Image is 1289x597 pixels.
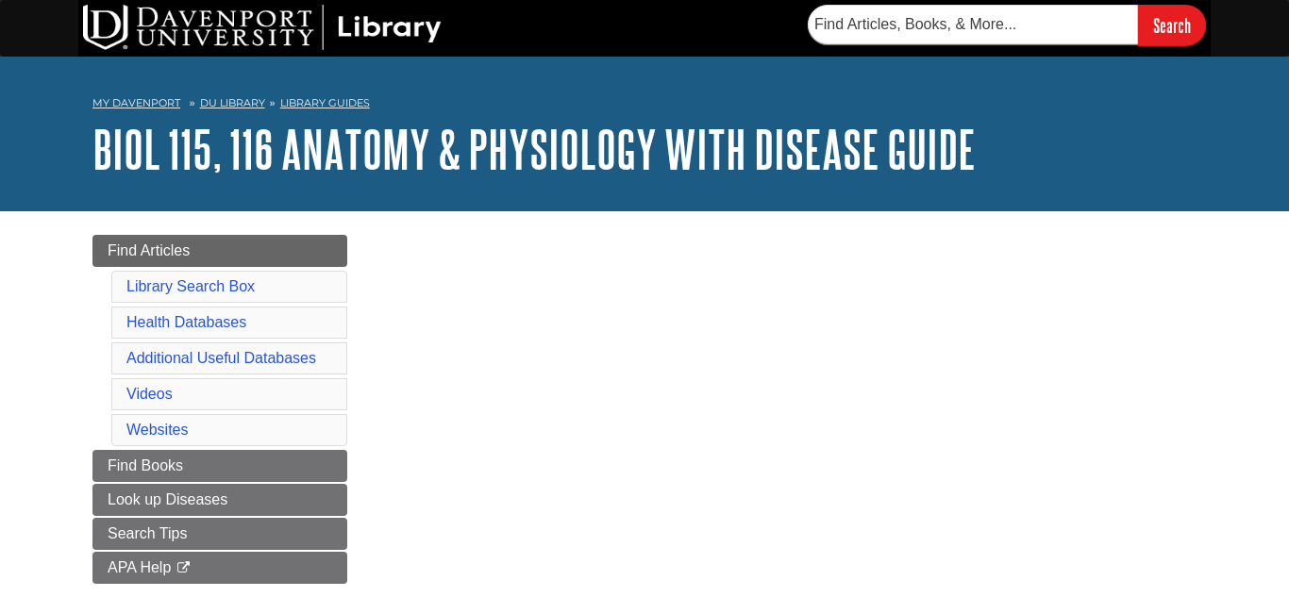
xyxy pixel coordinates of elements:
a: Library Search Box [126,278,255,294]
nav: breadcrumb [92,91,1197,121]
a: Videos [126,386,173,402]
a: DU Library [200,96,265,109]
a: BIOL 115, 116 Anatomy & Physiology with Disease Guide [92,120,976,178]
i: This link opens in a new window [176,562,192,574]
a: My Davenport [92,95,180,111]
span: APA Help [108,559,171,575]
span: Look up Diseases [108,491,227,507]
input: Search [1138,5,1206,45]
a: Look up Diseases [92,484,347,516]
a: Health Databases [126,314,246,330]
span: Search Tips [108,525,187,541]
img: DU Library [83,5,442,50]
a: Websites [126,422,189,438]
a: Search Tips [92,518,347,550]
span: Find Articles [108,242,190,258]
a: Additional Useful Databases [126,350,316,366]
input: Find Articles, Books, & More... [808,5,1138,44]
form: Searches DU Library's articles, books, and more [808,5,1206,45]
a: APA Help [92,552,347,584]
a: Library Guides [280,96,370,109]
span: Find Books [108,457,183,473]
a: Find Books [92,450,347,482]
a: Find Articles [92,235,347,267]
